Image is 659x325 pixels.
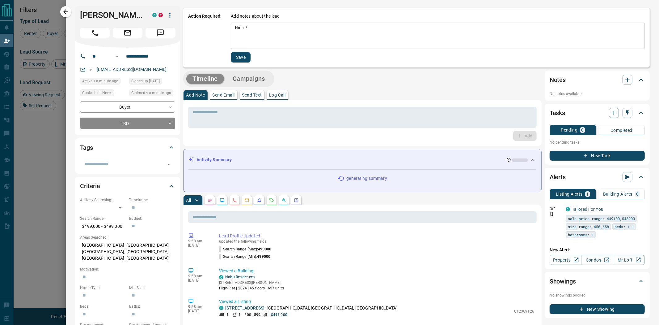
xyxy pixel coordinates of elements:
[80,10,143,20] h1: [PERSON_NAME]
[257,254,270,259] span: 499000
[188,309,210,313] p: [DATE]
[568,232,594,238] span: bathrooms: 1
[225,275,255,279] a: Nobu Residences
[80,304,126,309] p: Beds:
[258,247,271,251] span: 499000
[219,306,223,310] div: condos.ca
[207,198,212,203] svg: Notes
[239,312,241,318] p: 1
[550,274,645,289] div: Showings
[80,143,93,153] h2: Tags
[550,212,554,216] svg: Push Notification Only
[129,89,175,98] div: Sun Oct 12 2025
[232,198,237,203] svg: Calls
[219,285,284,291] p: High-Rise | 2024 | 45 floors | 657 units
[80,216,126,221] p: Search Range:
[550,91,645,97] p: No notes available
[271,312,287,318] p: $499,000
[186,93,205,97] p: Add Note
[80,78,126,86] div: Sun Oct 12 2025
[219,239,534,244] p: updated the following fields:
[219,254,270,259] p: Search Range (Min) :
[615,223,634,230] span: beds: 1-1
[613,255,645,265] a: Mr.Loft
[188,243,210,248] p: [DATE]
[131,78,160,84] span: Signed up [DATE]
[550,292,645,298] p: No showings booked
[550,276,576,286] h2: Showings
[568,223,609,230] span: size range: 450,658
[636,192,639,196] p: 0
[80,179,175,193] div: Criteria
[550,151,645,161] button: New Task
[188,305,210,309] p: 9:58 am
[219,280,284,285] p: [STREET_ADDRESS][PERSON_NAME]
[188,13,222,63] p: Action Required:
[572,207,603,212] a: Tailored For You
[129,78,175,86] div: Mon Oct 21 2024
[80,266,175,272] p: Motivation:
[219,246,271,252] p: Search Range (Max) :
[231,52,251,63] button: Save
[82,78,118,84] span: Active < a minute ago
[80,140,175,155] div: Tags
[269,93,285,97] p: Log Call
[113,53,121,60] button: Open
[82,90,112,96] span: Contacted - Never
[80,235,175,240] p: Areas Searched:
[550,304,645,314] button: New Showing
[566,207,570,211] div: condos.ca
[219,268,534,274] p: Viewed a Building
[213,93,235,97] p: Send Email
[550,170,645,184] div: Alerts
[603,192,632,196] p: Building Alerts
[80,240,175,263] p: [GEOGRAPHIC_DATA], [GEOGRAPHIC_DATA], [GEOGRAPHIC_DATA], [GEOGRAPHIC_DATA], [GEOGRAPHIC_DATA], [G...
[550,75,566,85] h2: Notes
[129,197,175,203] p: Timeframe:
[129,285,175,291] p: Min Size:
[220,198,225,203] svg: Lead Browsing Activity
[225,305,398,311] p: , [GEOGRAPHIC_DATA], [GEOGRAPHIC_DATA], [GEOGRAPHIC_DATA]
[257,198,262,203] svg: Listing Alerts
[80,118,175,129] div: TBD
[244,198,249,203] svg: Emails
[242,93,262,97] p: Send Text
[550,138,645,147] p: No pending tasks
[80,197,126,203] p: Actively Searching:
[568,215,635,222] span: sale price range: 449100,548900
[219,298,534,305] p: Viewed a Listing
[188,278,210,283] p: [DATE]
[97,67,167,72] a: [EMAIL_ADDRESS][DOMAIN_NAME]
[80,285,126,291] p: Home Type:
[158,13,163,17] div: property.ca
[550,72,645,87] div: Notes
[550,206,562,212] p: Off
[514,309,534,314] p: C12369126
[88,67,92,72] svg: Email Verified
[129,304,175,309] p: Baths:
[80,221,126,232] p: $499,000 - $499,000
[225,305,264,310] a: [STREET_ADDRESS]
[80,28,110,38] span: Call
[164,160,173,169] button: Open
[80,181,100,191] h2: Criteria
[586,192,589,196] p: 1
[550,172,566,182] h2: Alerts
[550,106,645,120] div: Tasks
[188,239,210,243] p: 9:58 am
[226,312,229,318] p: 1
[196,157,232,163] p: Activity Summary
[610,128,632,132] p: Completed
[219,233,534,239] p: Lead Profile Updated
[226,74,271,84] button: Campaigns
[550,255,581,265] a: Property
[561,128,577,132] p: Pending
[219,275,223,279] div: condos.ca
[131,90,171,96] span: Claimed < a minute ago
[80,101,175,113] div: Buyer
[188,274,210,278] p: 9:58 am
[346,175,387,182] p: generating summary
[146,28,175,38] span: Message
[581,128,584,132] p: 0
[186,74,224,84] button: Timeline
